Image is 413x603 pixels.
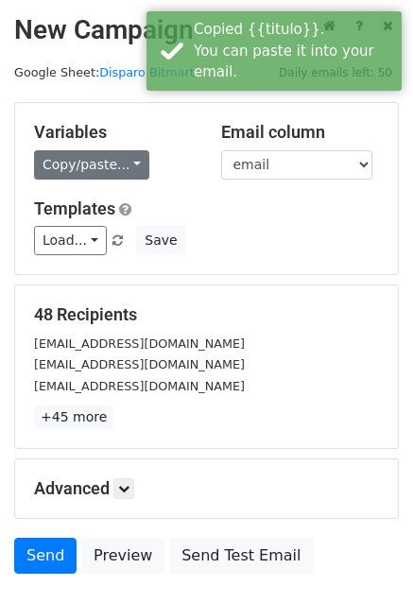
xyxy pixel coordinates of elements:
a: Disparo Bitmart [99,65,195,79]
h5: 48 Recipients [34,304,379,325]
a: Send [14,538,77,574]
a: Preview [81,538,164,574]
a: +45 more [34,405,113,429]
small: [EMAIL_ADDRESS][DOMAIN_NAME] [34,379,245,393]
h2: New Campaign [14,14,399,46]
a: Load... [34,226,107,255]
small: Google Sheet: [14,65,195,79]
a: Copy/paste... [34,150,149,180]
h5: Advanced [34,478,379,499]
div: Copied {{titulo}}. You can paste it into your email. [194,19,394,83]
iframe: Chat Widget [318,512,413,603]
button: Save [136,226,185,255]
h5: Email column [221,122,380,143]
h5: Variables [34,122,193,143]
small: [EMAIL_ADDRESS][DOMAIN_NAME] [34,357,245,371]
a: Templates [34,198,115,218]
small: [EMAIL_ADDRESS][DOMAIN_NAME] [34,336,245,351]
a: Send Test Email [169,538,313,574]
